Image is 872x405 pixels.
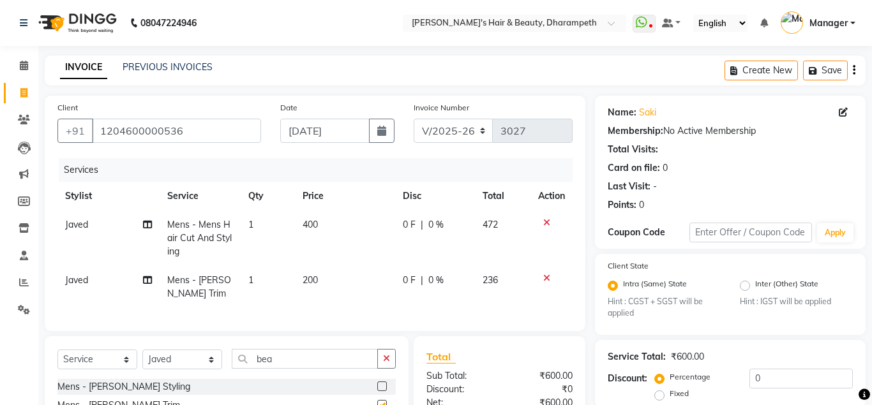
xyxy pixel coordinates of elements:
[639,198,644,212] div: 0
[417,369,500,383] div: Sub Total:
[248,219,253,230] span: 1
[803,61,848,80] button: Save
[817,223,853,242] button: Apply
[92,119,261,143] input: Search by Name/Mobile/Email/Code
[65,274,88,286] span: Javed
[608,372,647,385] div: Discount:
[123,61,213,73] a: PREVIOUS INVOICES
[608,260,649,272] label: Client State
[248,274,253,286] span: 1
[33,5,120,41] img: logo
[670,371,710,383] label: Percentage
[530,182,573,210] th: Action
[167,274,231,299] span: Mens - [PERSON_NAME] Trim
[428,218,444,232] span: 0 %
[639,106,656,119] a: Saki
[57,119,93,143] button: +91
[303,274,318,286] span: 200
[608,350,666,364] div: Service Total:
[671,350,704,364] div: ₹600.00
[167,219,232,257] span: Mens - Mens Hair Cut And Styling
[608,226,689,239] div: Coupon Code
[303,219,318,230] span: 400
[421,274,423,287] span: |
[395,182,474,210] th: Disc
[608,180,650,193] div: Last Visit:
[608,161,660,175] div: Card on file:
[57,380,190,394] div: Mens - [PERSON_NAME] Styling
[755,278,818,293] label: Inter (Other) State
[483,274,498,286] span: 236
[57,182,160,210] th: Stylist
[500,369,583,383] div: ₹600.00
[500,383,583,396] div: ₹0
[608,296,721,320] small: Hint : CGST + SGST will be applied
[475,182,531,210] th: Total
[608,124,853,138] div: No Active Membership
[232,349,378,369] input: Search or Scan
[421,218,423,232] span: |
[160,182,241,210] th: Service
[426,350,456,364] span: Total
[608,143,658,156] div: Total Visits:
[403,274,416,287] span: 0 F
[414,102,469,114] label: Invoice Number
[663,161,668,175] div: 0
[483,219,498,230] span: 472
[689,223,812,242] input: Enter Offer / Coupon Code
[725,61,798,80] button: Create New
[608,124,663,138] div: Membership:
[809,17,848,30] span: Manager
[295,182,396,210] th: Price
[608,106,636,119] div: Name:
[57,102,78,114] label: Client
[241,182,295,210] th: Qty
[140,5,197,41] b: 08047224946
[428,274,444,287] span: 0 %
[59,158,582,182] div: Services
[417,383,500,396] div: Discount:
[280,102,297,114] label: Date
[653,180,657,193] div: -
[608,198,636,212] div: Points:
[403,218,416,232] span: 0 F
[781,11,803,34] img: Manager
[670,388,689,399] label: Fixed
[740,296,853,307] small: Hint : IGST will be applied
[65,219,88,230] span: Javed
[623,278,687,293] label: Intra (Same) State
[60,56,107,79] a: INVOICE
